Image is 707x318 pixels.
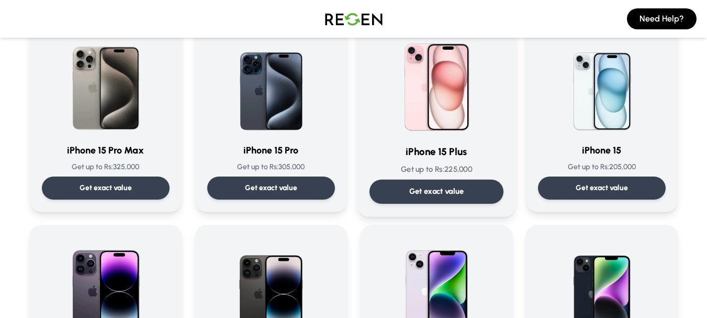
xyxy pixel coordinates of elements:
[576,183,628,193] p: Get exact value
[42,162,170,172] p: Get up to Rs: 325,000
[552,34,652,135] img: iPhone 15
[317,4,390,34] img: Logo
[409,186,464,197] p: Get exact value
[221,34,321,135] img: iPhone 15 Pro
[55,34,156,135] img: iPhone 15 Pro Max
[627,8,697,29] button: Need Help?
[369,164,503,175] p: Get up to Rs: 225,000
[538,143,666,158] h3: iPhone 15
[369,145,503,160] h3: iPhone 15 Plus
[80,183,132,193] p: Get exact value
[538,162,666,172] p: Get up to Rs: 205,000
[245,183,297,193] p: Get exact value
[207,143,335,158] h3: iPhone 15 Pro
[207,162,335,172] p: Get up to Rs: 305,000
[42,143,170,158] h3: iPhone 15 Pro Max
[384,30,489,136] img: iPhone 15 Plus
